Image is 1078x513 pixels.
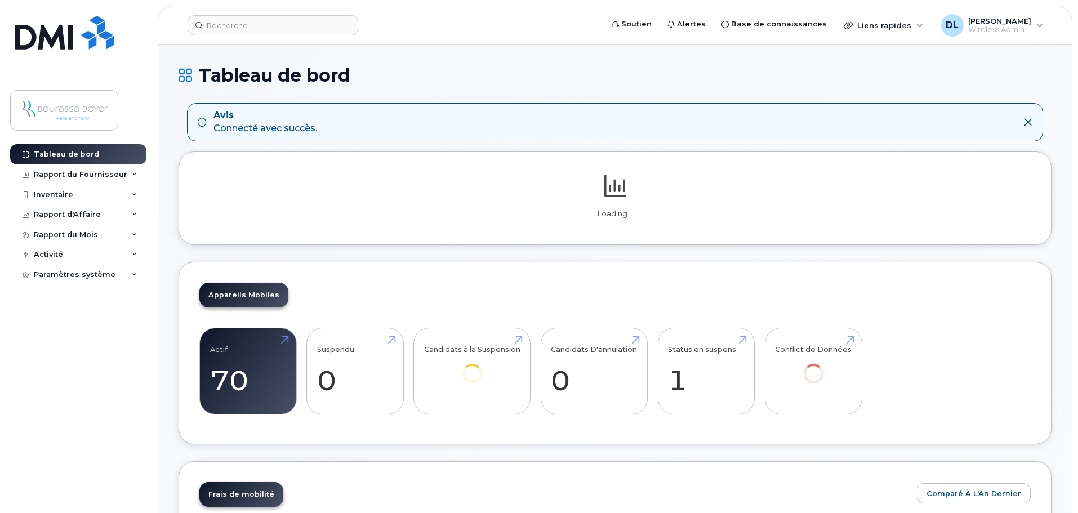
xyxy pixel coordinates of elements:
a: Suspendu 0 [317,334,393,408]
a: Candidats à la Suspension [424,334,520,399]
div: Connecté avec succès. [213,109,317,135]
span: Comparé à l'An Dernier [926,488,1021,499]
a: Frais de mobilité [199,482,283,507]
a: Conflict de Données [775,334,852,399]
a: Actif 70 [210,334,286,408]
a: Appareils Mobiles [199,283,288,307]
strong: Avis [213,109,317,122]
a: Candidats D'annulation 0 [551,334,637,408]
p: Loading... [199,209,1031,219]
h1: Tableau de bord [179,65,1052,85]
a: Status en suspens 1 [668,334,744,408]
button: Comparé à l'An Dernier [917,483,1031,503]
